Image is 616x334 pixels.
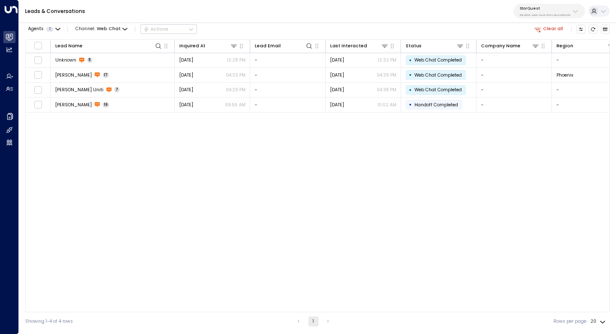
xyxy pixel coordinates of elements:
td: - [476,83,552,98]
p: 12:28 PM [227,57,246,63]
td: - [250,83,326,98]
span: Aug 19, 2025 [330,87,344,93]
span: Web Chat [97,26,121,31]
p: 95e12634-a2b0-4ea9-845a-0bcfa50e2d19 [520,13,570,17]
button: page 1 [308,316,318,326]
span: Unknown [55,57,76,63]
div: Lead Name [55,42,83,50]
div: Lead Name [55,42,163,50]
div: Region [556,42,615,50]
button: StorQuest95e12634-a2b0-4ea9-845a-0bcfa50e2d19 [513,4,585,18]
p: 04:38 PM [377,87,396,93]
span: Toggle select row [34,56,42,64]
div: Status [406,42,422,50]
span: Kerric [55,72,92,78]
span: Toggle select row [34,86,42,94]
div: Showing 1-4 of 4 rows [25,318,73,325]
span: Web Chat Completed [414,72,462,78]
div: • [409,99,412,110]
button: Archived Leads [601,25,610,34]
div: Company Name [481,42,520,50]
div: Last Interacted [330,42,389,50]
span: Handoff Completed [414,102,458,108]
span: Aug 19, 2025 [179,87,193,93]
div: Lead Email [255,42,313,50]
span: Channel: [73,25,130,33]
span: 5 [87,57,93,63]
span: Kerric Uniti [55,87,104,93]
div: Company Name [481,42,540,50]
span: 17 [103,72,109,78]
div: Button group with a nested menu [140,24,197,34]
div: Last Interacted [330,42,367,50]
button: Clear all [532,25,566,33]
nav: pagination navigation [293,316,334,326]
td: - [250,53,326,68]
span: Agents [28,27,44,31]
div: Inquired At [179,42,238,50]
a: Leads & Conversations [25,8,85,15]
div: Lead Email [255,42,281,50]
span: Aug 20, 2025 [330,57,344,63]
p: 04:29 PM [226,87,246,93]
td: - [250,68,326,82]
span: Web Chat Completed [414,87,462,93]
p: 10:02 AM [378,102,396,108]
button: Channel:Web Chat [73,25,130,33]
div: Inquired At [179,42,205,50]
span: Aug 19, 2025 [179,102,193,108]
label: Rows per page: [554,318,587,325]
div: • [409,55,412,66]
button: Agents1 [25,25,62,33]
span: Mark Johnson [55,102,92,108]
td: - [476,53,552,68]
span: Toggle select row [34,101,42,109]
span: Aug 19, 2025 [179,72,193,78]
span: Aug 19, 2025 [330,102,344,108]
p: 04:39 PM [377,72,396,78]
span: Toggle select all [34,41,42,49]
div: 20 [590,316,607,326]
p: 12:32 PM [378,57,396,63]
span: Refresh [589,25,598,34]
div: Region [556,42,573,50]
p: 04:33 PM [226,72,246,78]
span: Phoenix [556,72,573,78]
span: Toggle select row [34,71,42,79]
span: Aug 19, 2025 [330,72,344,78]
span: 19 [103,102,110,108]
span: 1 [46,27,54,32]
div: • [409,69,412,80]
button: Actions [140,24,197,34]
td: - [476,68,552,82]
p: 09:55 AM [225,102,246,108]
span: 7 [114,87,120,92]
td: - [476,98,552,112]
button: Customize [577,25,586,34]
span: Web Chat Completed [414,57,462,63]
div: Actions [143,26,169,32]
div: Status [406,42,464,50]
p: StorQuest [520,6,570,11]
span: Aug 20, 2025 [179,57,193,63]
td: - [250,98,326,112]
div: • [409,85,412,95]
